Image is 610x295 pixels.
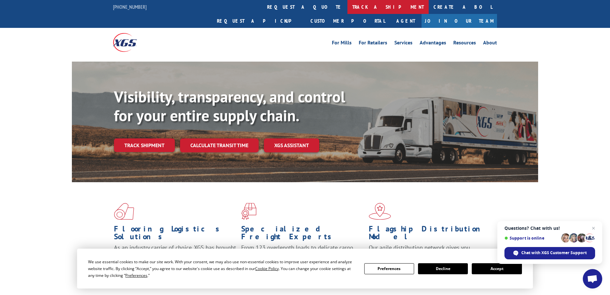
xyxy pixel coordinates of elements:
a: Advantages [420,40,446,47]
button: Preferences [364,263,414,274]
div: Open chat [583,269,602,289]
a: Resources [453,40,476,47]
div: Chat with XGS Customer Support [504,247,595,259]
span: Our agile distribution network gives you nationwide inventory management on demand. [369,244,488,259]
span: As an industry carrier of choice, XGS has brought innovation and dedication to flooring logistics... [114,244,236,267]
h1: Flooring Logistics Solutions [114,225,236,244]
div: We use essential cookies to make our site work. With your consent, we may also use non-essential ... [88,258,356,279]
a: [PHONE_NUMBER] [113,4,147,10]
span: Cookie Policy [255,266,279,271]
a: Services [394,40,412,47]
span: Chat with XGS Customer Support [521,250,587,256]
img: xgs-icon-total-supply-chain-intelligence-red [114,203,134,220]
a: Customer Portal [306,14,390,28]
a: For Mills [332,40,352,47]
a: Agent [390,14,422,28]
a: For Retailers [359,40,387,47]
h1: Specialized Freight Experts [241,225,364,244]
button: Decline [418,263,468,274]
span: Questions? Chat with us! [504,226,595,231]
a: XGS ASSISTANT [264,138,319,152]
img: xgs-icon-focused-on-flooring-red [241,203,256,220]
button: Accept [472,263,522,274]
span: Support is online [504,236,559,241]
img: xgs-icon-flagship-distribution-model-red [369,203,391,220]
a: Calculate transit time [180,138,259,152]
div: Cookie Consent Prompt [77,249,533,289]
a: About [483,40,497,47]
span: Close chat [590,224,597,232]
a: Track shipment [114,138,175,152]
b: Visibility, transparency, and control for your entire supply chain. [114,87,345,125]
a: Request a pickup [212,14,306,28]
a: Join Our Team [422,14,497,28]
span: Preferences [125,273,147,278]
p: From 123 overlength loads to delicate cargo, our experienced staff knows the best way to move you... [241,244,364,273]
h1: Flagship Distribution Model [369,225,491,244]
